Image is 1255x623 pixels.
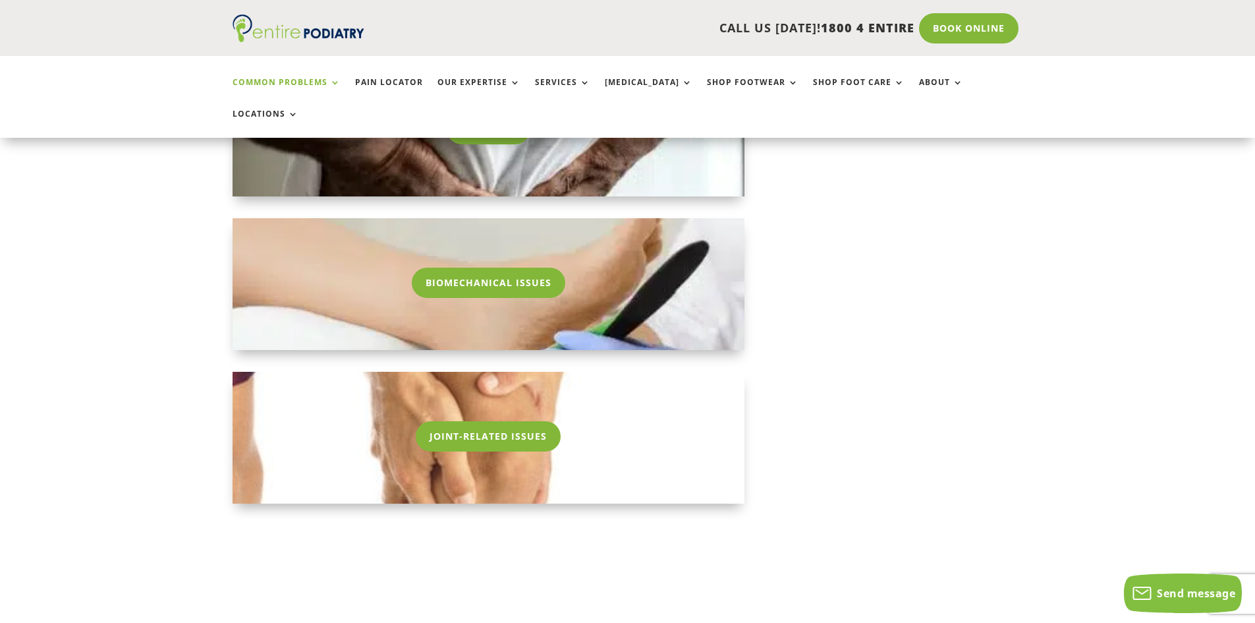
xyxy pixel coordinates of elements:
a: About [919,78,963,106]
a: Entire Podiatry [233,32,364,45]
a: Biomechanical Issues [412,268,565,298]
a: [MEDICAL_DATA] [605,78,692,106]
a: Common Problems [233,78,341,106]
p: CALL US [DATE]! [415,20,914,37]
a: Our Expertise [437,78,520,106]
img: logo (1) [233,15,364,42]
a: Locations [233,109,298,138]
a: Shop Foot Care [813,78,905,106]
span: Send message [1157,586,1235,601]
button: Send message [1124,574,1242,613]
a: Services [535,78,590,106]
a: Pain Locator [355,78,423,106]
a: Joint-Related Issues [416,421,561,452]
a: Shop Footwear [707,78,798,106]
span: 1800 4 ENTIRE [821,20,914,36]
a: Book Online [919,13,1018,44]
